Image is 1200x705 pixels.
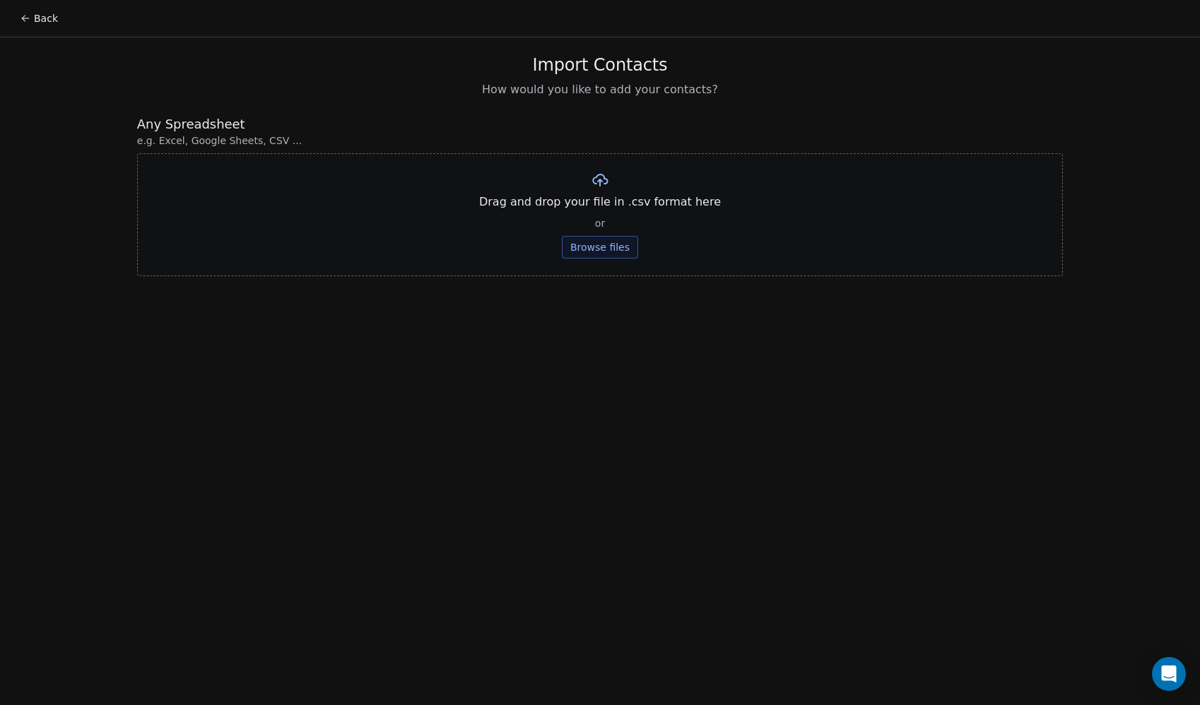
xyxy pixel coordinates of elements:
[482,81,718,98] span: How would you like to add your contacts?
[562,236,638,259] button: Browse files
[595,216,605,230] span: or
[479,194,721,211] span: Drag and drop your file in .csv format here
[533,54,668,76] span: Import Contacts
[1152,657,1186,691] div: Open Intercom Messenger
[137,115,1063,134] span: Any Spreadsheet
[137,134,1063,148] span: e.g. Excel, Google Sheets, CSV ...
[11,6,66,31] button: Back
